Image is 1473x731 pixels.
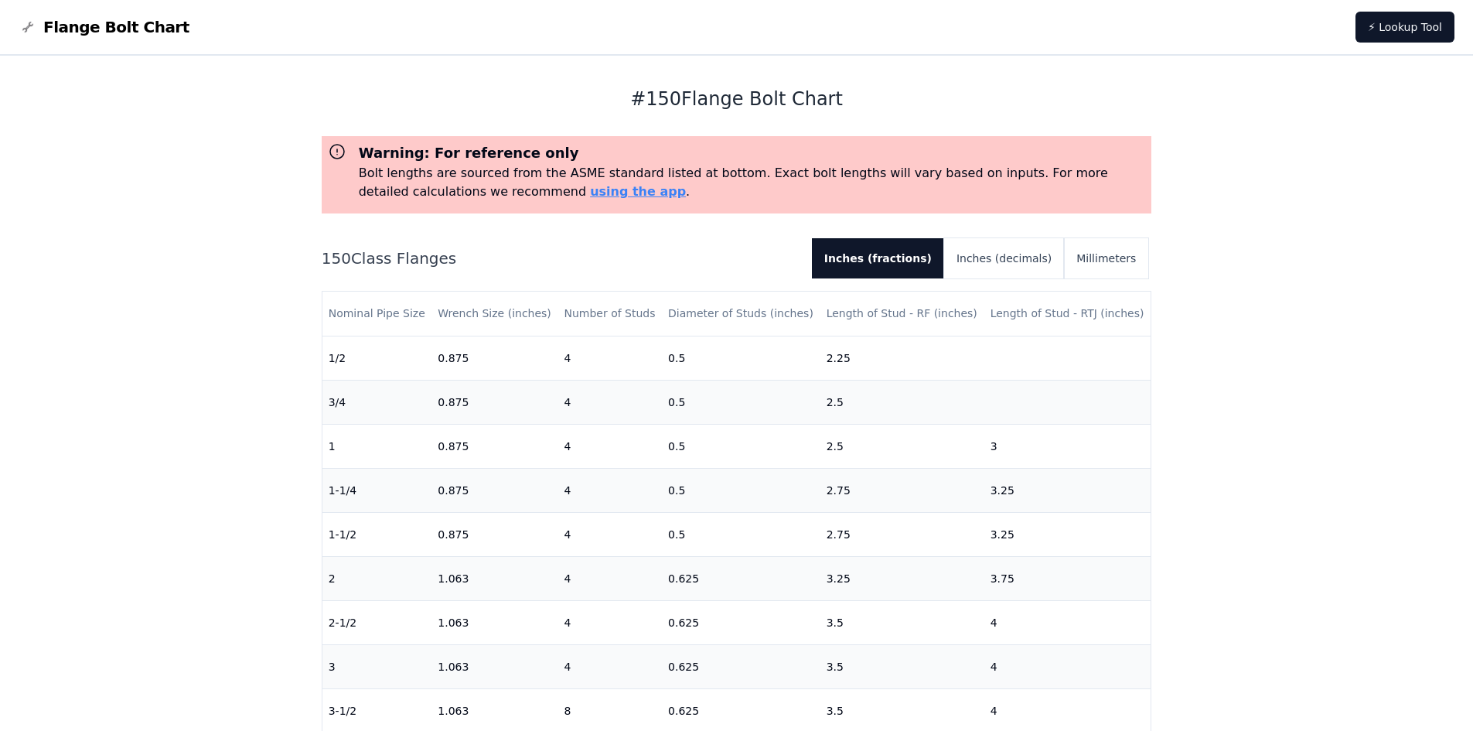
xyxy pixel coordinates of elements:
[19,18,37,36] img: Flange Bolt Chart Logo
[359,142,1146,164] h3: Warning: For reference only
[820,644,984,688] td: 3.5
[431,424,557,468] td: 0.875
[1064,238,1148,278] button: Millimeters
[322,87,1152,111] h1: # 150 Flange Bolt Chart
[984,424,1151,468] td: 3
[322,644,432,688] td: 3
[557,336,662,380] td: 4
[322,380,432,424] td: 3/4
[812,238,944,278] button: Inches (fractions)
[322,556,432,600] td: 2
[662,468,820,512] td: 0.5
[322,424,432,468] td: 1
[820,468,984,512] td: 2.75
[662,600,820,644] td: 0.625
[662,512,820,556] td: 0.5
[557,512,662,556] td: 4
[944,238,1064,278] button: Inches (decimals)
[431,512,557,556] td: 0.875
[1355,12,1454,43] a: ⚡ Lookup Tool
[984,600,1151,644] td: 4
[820,600,984,644] td: 3.5
[431,380,557,424] td: 0.875
[431,468,557,512] td: 0.875
[557,644,662,688] td: 4
[820,424,984,468] td: 2.5
[557,556,662,600] td: 4
[662,424,820,468] td: 0.5
[359,164,1146,201] p: Bolt lengths are sourced from the ASME standard listed at bottom. Exact bolt lengths will vary ba...
[557,424,662,468] td: 4
[431,600,557,644] td: 1.063
[984,512,1151,556] td: 3.25
[662,556,820,600] td: 0.625
[662,380,820,424] td: 0.5
[431,336,557,380] td: 0.875
[820,292,984,336] th: Length of Stud - RF (inches)
[557,380,662,424] td: 4
[322,600,432,644] td: 2-1/2
[984,644,1151,688] td: 4
[820,512,984,556] td: 2.75
[557,468,662,512] td: 4
[557,292,662,336] th: Number of Studs
[662,336,820,380] td: 0.5
[19,16,189,38] a: Flange Bolt Chart LogoFlange Bolt Chart
[431,556,557,600] td: 1.063
[557,600,662,644] td: 4
[590,184,686,199] a: using the app
[820,556,984,600] td: 3.25
[322,336,432,380] td: 1/2
[322,292,432,336] th: Nominal Pipe Size
[43,16,189,38] span: Flange Bolt Chart
[984,292,1151,336] th: Length of Stud - RTJ (inches)
[322,248,800,269] h2: 150 Class Flanges
[662,644,820,688] td: 0.625
[984,556,1151,600] td: 3.75
[322,468,432,512] td: 1-1/4
[322,512,432,556] td: 1-1/2
[820,336,984,380] td: 2.25
[984,468,1151,512] td: 3.25
[431,644,557,688] td: 1.063
[431,292,557,336] th: Wrench Size (inches)
[820,380,984,424] td: 2.5
[662,292,820,336] th: Diameter of Studs (inches)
